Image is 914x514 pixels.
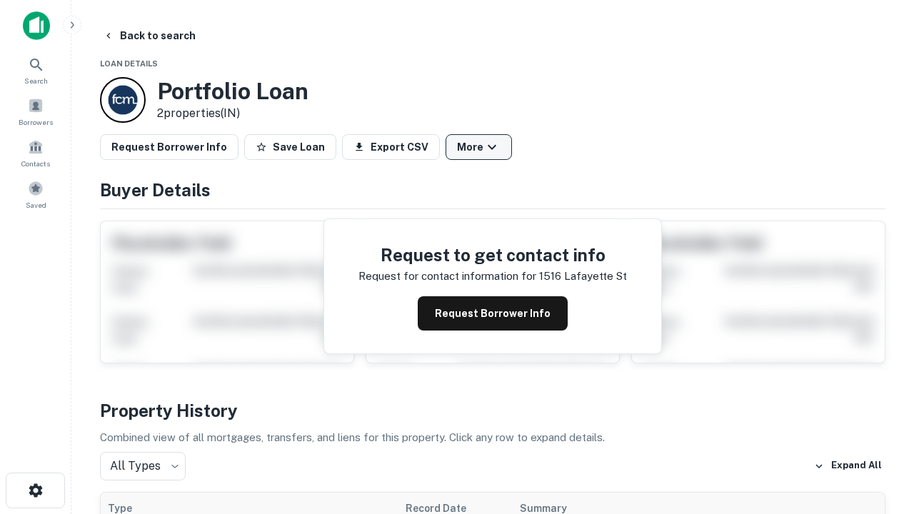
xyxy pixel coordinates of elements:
span: Loan Details [100,59,158,68]
a: Saved [4,175,67,213]
button: Request Borrower Info [100,134,238,160]
p: 1516 lafayette st [539,268,627,285]
button: More [446,134,512,160]
div: All Types [100,452,186,480]
span: Saved [26,199,46,211]
span: Contacts [21,158,50,169]
a: Contacts [4,133,67,172]
h4: Buyer Details [100,177,885,203]
button: Expand All [810,455,885,477]
p: 2 properties (IN) [157,105,308,122]
img: capitalize-icon.png [23,11,50,40]
h3: Portfolio Loan [157,78,308,105]
span: Search [24,75,48,86]
p: Request for contact information for [358,268,536,285]
h4: Property History [100,398,885,423]
span: Borrowers [19,116,53,128]
p: Combined view of all mortgages, transfers, and liens for this property. Click any row to expand d... [100,429,885,446]
button: Export CSV [342,134,440,160]
a: Search [4,51,67,89]
iframe: Chat Widget [843,400,914,468]
button: Save Loan [244,134,336,160]
a: Borrowers [4,92,67,131]
button: Request Borrower Info [418,296,568,331]
h4: Request to get contact info [358,242,627,268]
button: Back to search [97,23,201,49]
